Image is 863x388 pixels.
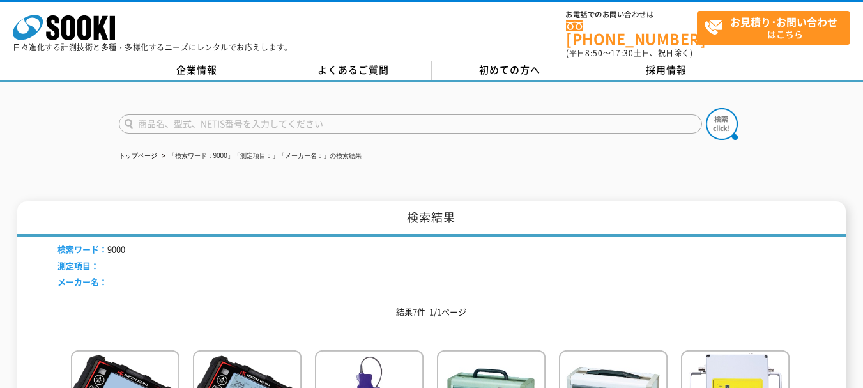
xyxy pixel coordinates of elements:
a: トップページ [119,152,157,159]
strong: お見積り･お問い合わせ [730,14,837,29]
span: 測定項目： [57,260,99,272]
a: 企業情報 [119,61,275,80]
span: 17:30 [611,47,634,59]
span: お電話でのお問い合わせは [566,11,697,19]
p: 日々進化する計測技術と多種・多様化するニーズにレンタルでお応えします。 [13,43,293,51]
a: 初めての方へ [432,61,588,80]
img: btn_search.png [706,108,738,140]
span: 検索ワード： [57,243,107,255]
span: 8:50 [585,47,603,59]
a: 採用情報 [588,61,745,80]
input: 商品名、型式、NETIS番号を入力してください [119,114,702,134]
h1: 検索結果 [17,201,846,237]
span: メーカー名： [57,275,107,288]
li: 「検索ワード：9000」「測定項目：」「メーカー名：」の検索結果 [159,150,362,163]
a: お見積り･お問い合わせはこちら [697,11,850,45]
a: [PHONE_NUMBER] [566,20,697,46]
span: (平日 ～ 土日、祝日除く) [566,47,692,59]
p: 結果7件 1/1ページ [57,306,805,319]
span: はこちら [704,12,850,43]
a: よくあるご質問 [275,61,432,80]
li: 9000 [57,243,125,256]
span: 初めての方へ [479,63,540,77]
